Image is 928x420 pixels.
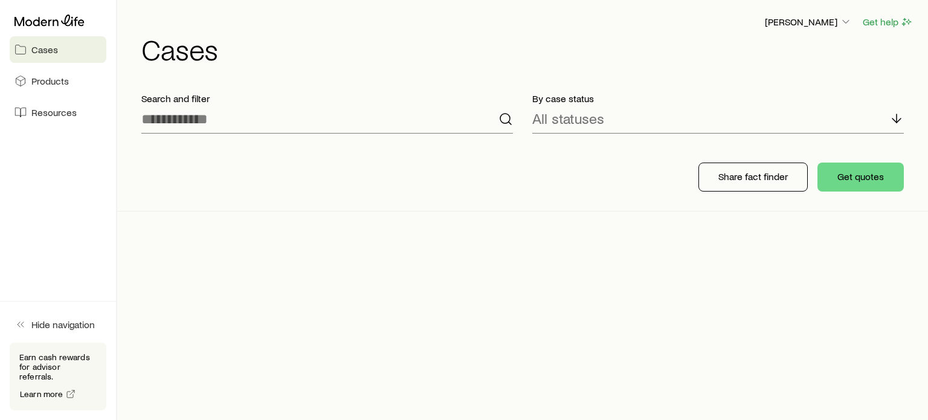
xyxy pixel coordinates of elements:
span: Hide navigation [31,318,95,331]
button: Hide navigation [10,311,106,338]
button: Get help [862,15,913,29]
button: Get quotes [817,163,904,192]
h1: Cases [141,34,913,63]
span: Products [31,75,69,87]
p: [PERSON_NAME] [765,16,852,28]
button: [PERSON_NAME] [764,15,852,30]
span: Cases [31,44,58,56]
span: Resources [31,106,77,118]
p: Share fact finder [718,170,788,183]
p: By case status [532,92,904,105]
a: Cases [10,36,106,63]
a: Products [10,68,106,94]
p: Earn cash rewards for advisor referrals. [19,352,97,381]
span: Learn more [20,390,63,398]
p: Search and filter [141,92,513,105]
a: Resources [10,99,106,126]
p: All statuses [532,110,604,127]
button: Share fact finder [698,163,808,192]
div: Earn cash rewards for advisor referrals.Learn more [10,343,106,410]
